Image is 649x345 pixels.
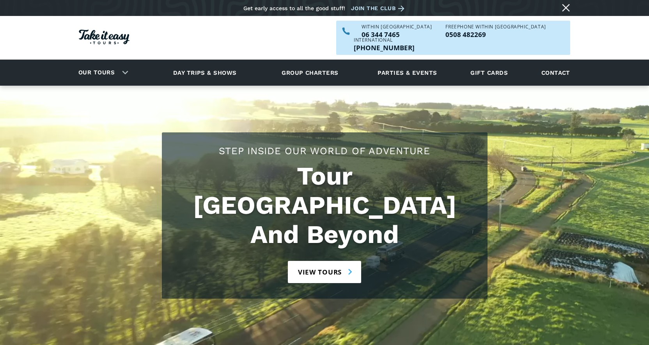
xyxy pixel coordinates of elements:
[445,31,546,38] a: Call us freephone within NZ on 0508482269
[560,2,572,14] a: Close message
[351,4,407,13] a: Join the club
[73,63,121,82] a: Our tours
[243,5,345,11] div: Get early access to all the good stuff!
[466,62,512,83] a: Gift cards
[170,162,480,249] h1: Tour [GEOGRAPHIC_DATA] And Beyond
[362,25,432,29] div: WITHIN [GEOGRAPHIC_DATA]
[272,62,348,83] a: Group charters
[354,44,415,51] a: Call us outside of NZ on +6463447465
[362,31,432,38] p: 06 344 7465
[288,261,362,283] a: View tours
[170,144,480,158] h2: Step Inside Our World Of Adventure
[362,31,432,38] a: Call us within NZ on 063447465
[537,62,574,83] a: Contact
[354,38,415,42] div: International
[445,25,546,29] div: Freephone WITHIN [GEOGRAPHIC_DATA]
[374,62,441,83] a: Parties & events
[69,62,134,83] div: Our tours
[354,44,415,51] p: [PHONE_NUMBER]
[163,62,246,83] a: Day trips & shows
[445,31,546,38] p: 0508 482269
[79,26,129,50] a: Homepage
[79,30,129,44] img: Take it easy Tours logo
